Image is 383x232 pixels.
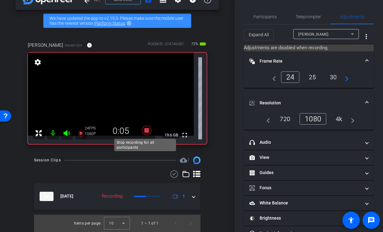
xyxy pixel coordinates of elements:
span: [DATE] [60,193,73,199]
span: Teleprompter [296,15,321,19]
span: Destinations for your clips [180,156,190,164]
mat-icon: info [87,42,92,48]
mat-card: Adjustments are disabled when recording. [244,44,374,51]
img: Session clips [193,156,200,164]
div: 1 – 1 of 1 [141,220,158,226]
mat-expansion-panel-header: View [244,150,374,165]
button: Next page [183,216,198,231]
span: FPS [89,126,96,130]
mat-panel-title: Audio [249,139,361,146]
mat-icon: highlight_off [127,21,131,26]
a: Platform Status [94,21,125,26]
mat-panel-title: View [249,154,361,161]
mat-icon: navigate_before [263,115,270,123]
span: 19.6 GB [162,131,180,139]
mat-icon: fullscreen [181,131,188,139]
mat-icon: navigate_before [269,73,276,81]
button: Expand All [244,29,274,40]
mat-icon: battery_std [199,40,207,48]
div: Session Clips [34,157,61,163]
div: ROOM ID: 324746081 [148,41,184,50]
button: Previous page [168,216,183,231]
mat-icon: message [368,217,375,224]
div: 1080P [85,131,100,136]
div: Items per page: [74,220,101,226]
span: [PERSON_NAME] [28,42,63,49]
mat-panel-title: Frame Rate [249,58,361,64]
mat-panel-title: Resolution [249,100,361,106]
mat-expansion-panel-header: Frame Rate [244,51,374,71]
mat-panel-title: Focus [249,185,361,191]
span: 72% [190,39,199,49]
mat-panel-title: White Balance [249,200,361,206]
div: Stop recording for all participants [114,139,176,151]
mat-panel-title: Guides [249,169,361,176]
mat-expansion-panel-header: thumb-nail[DATE]Recording1 [34,183,200,210]
span: [PERSON_NAME] [298,32,329,37]
mat-icon: cloud_upload [180,156,187,164]
span: Galaxy S24 [65,43,82,48]
div: We have updated the app to v2.15.0. Please make sure the mobile user has the newest version. [43,14,191,28]
span: 1 [187,157,190,163]
mat-panel-title: Brightness [249,215,361,221]
button: More Options for Adjustments Panel [359,29,374,44]
img: thumb-nail [40,192,54,201]
div: Recording [99,193,126,200]
mat-expansion-panel-header: Audio [244,135,374,150]
div: 24 [85,126,100,131]
mat-expansion-panel-header: Guides [244,165,374,180]
mat-expansion-panel-header: Focus [244,181,374,195]
mat-icon: navigate_next [347,115,355,123]
div: Frame Rate [244,71,374,88]
mat-expansion-panel-header: Resolution [244,93,374,113]
mat-icon: navigate_next [341,73,349,81]
mat-icon: more_vert [363,33,370,40]
mat-icon: settings [33,59,42,66]
mat-expansion-panel-header: Brightness [244,211,374,226]
span: Participants [253,15,277,19]
mat-icon: accessibility [347,217,355,224]
span: Adjustments [340,15,364,19]
div: Resolution [244,113,374,130]
span: 1 [183,193,185,199]
div: 0:05 [100,126,142,136]
mat-expansion-panel-header: White Balance [244,196,374,211]
span: Expand All [249,29,269,41]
